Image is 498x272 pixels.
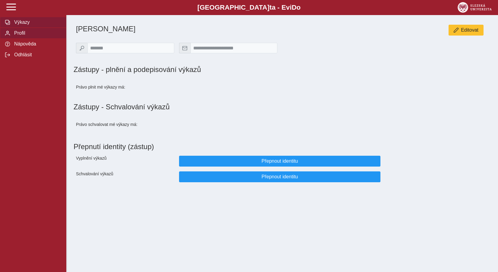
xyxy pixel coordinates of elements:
[74,169,177,185] div: Schvalování výkazů
[461,27,478,33] span: Editovat
[74,79,177,95] div: Právo plnit mé výkazy má:
[12,52,61,58] span: Odhlásit
[458,2,492,13] img: logo_web_su.png
[74,103,491,111] h1: Zástupy - Schvalování výkazů
[74,153,177,169] div: Vyplnění výkazů
[292,4,296,11] span: D
[76,25,346,33] h1: [PERSON_NAME]
[179,171,380,182] button: Přepnout identitu
[74,140,486,153] h1: Přepnutí identity (zástup)
[12,30,61,36] span: Profil
[179,156,380,167] button: Přepnout identitu
[184,158,375,164] span: Přepnout identitu
[18,4,480,11] b: [GEOGRAPHIC_DATA] a - Evi
[449,25,484,36] button: Editovat
[297,4,301,11] span: o
[12,20,61,25] span: Výkazy
[12,41,61,47] span: Nápověda
[74,116,177,133] div: Právo schvalovat mé výkazy má:
[269,4,272,11] span: t
[74,65,346,74] h1: Zástupy - plnění a podepisování výkazů
[184,174,375,180] span: Přepnout identitu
